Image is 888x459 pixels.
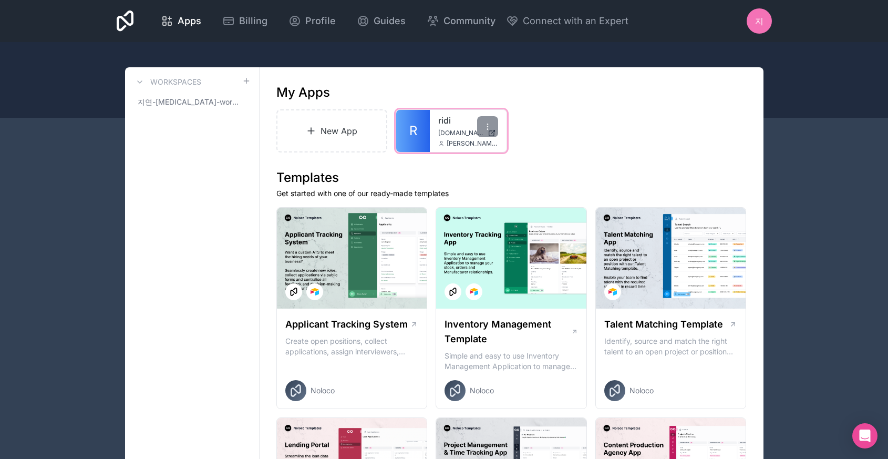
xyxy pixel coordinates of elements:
[438,129,498,137] a: [DOMAIN_NAME]
[608,288,617,296] img: Airtable Logo
[852,423,877,448] div: Open Intercom Messenger
[604,336,738,357] p: Identify, source and match the right talent to an open project or position with our Talent Matchi...
[150,77,201,87] h3: Workspaces
[443,14,495,28] span: Community
[133,76,201,88] a: Workspaces
[311,288,319,296] img: Airtable Logo
[470,385,494,396] span: Noloco
[438,129,483,137] span: [DOMAIN_NAME]
[138,97,242,107] span: 지연-[MEDICAL_DATA]-workspace
[305,14,336,28] span: Profile
[178,14,201,28] span: Apps
[604,317,723,332] h1: Talent Matching Template
[523,14,628,28] span: Connect with an Expert
[755,15,763,27] span: 지
[438,114,498,127] a: ridi
[214,9,276,33] a: Billing
[445,317,571,346] h1: Inventory Management Template
[276,169,747,186] h1: Templates
[276,84,330,101] h1: My Apps
[409,123,417,139] span: R
[629,385,654,396] span: Noloco
[239,14,267,28] span: Billing
[506,14,628,28] button: Connect with an Expert
[447,139,498,148] span: [PERSON_NAME][EMAIL_ADDRESS][MEDICAL_DATA][DOMAIN_NAME]
[276,188,747,199] p: Get started with one of our ready-made templates
[152,9,210,33] a: Apps
[445,351,578,372] p: Simple and easy to use Inventory Management Application to manage your stock, orders and Manufact...
[285,317,408,332] h1: Applicant Tracking System
[374,14,406,28] span: Guides
[276,109,388,152] a: New App
[133,93,251,111] a: 지연-[MEDICAL_DATA]-workspace
[280,9,344,33] a: Profile
[311,385,335,396] span: Noloco
[418,9,504,33] a: Community
[470,288,478,296] img: Airtable Logo
[285,336,419,357] p: Create open positions, collect applications, assign interviewers, centralise candidate feedback a...
[396,110,430,152] a: R
[348,9,414,33] a: Guides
